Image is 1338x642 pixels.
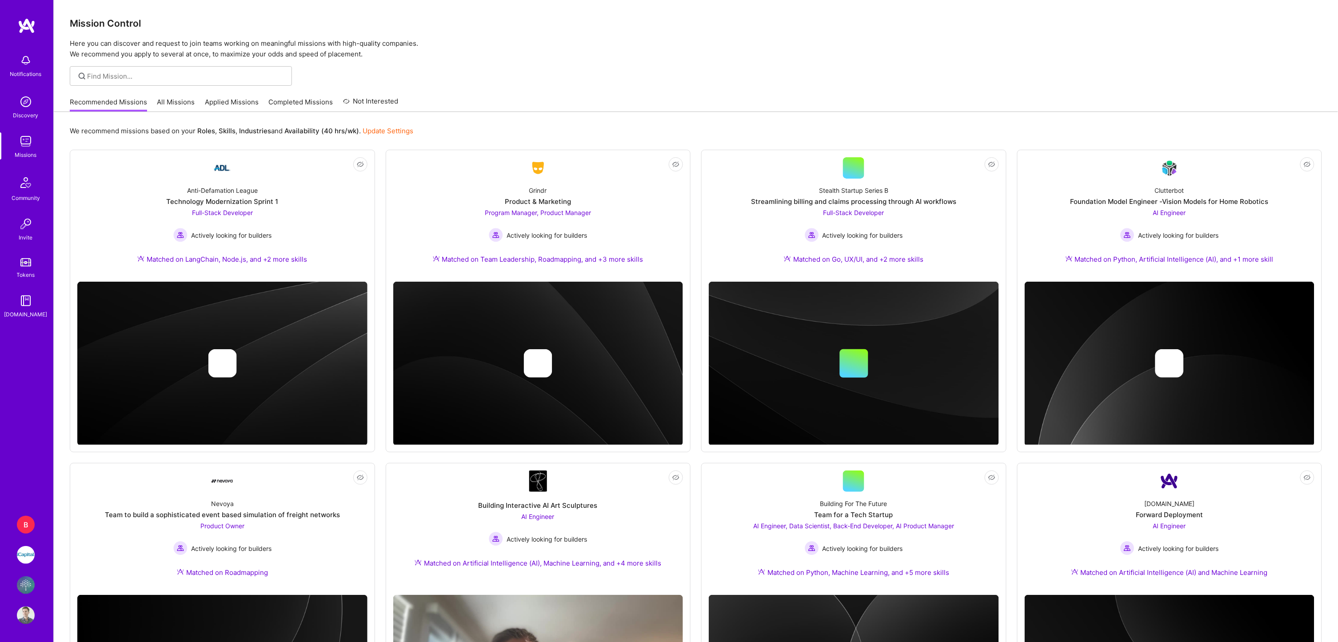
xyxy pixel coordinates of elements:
[19,233,33,242] div: Invite
[1304,474,1311,481] i: icon EyeClosed
[489,228,503,242] img: Actively looking for builders
[1159,158,1180,179] img: Company Logo
[88,72,285,81] input: Find Mission...
[1138,544,1218,553] span: Actively looking for builders
[137,255,144,262] img: Ateam Purple Icon
[77,71,87,81] i: icon SearchGrey
[192,209,253,216] span: Full-Stack Developer
[753,522,954,530] span: AI Engineer, Data Scientist, Back-End Developer, AI Product Manager
[758,568,765,575] img: Ateam Purple Icon
[1120,541,1134,555] img: Actively looking for builders
[4,310,48,319] div: [DOMAIN_NAME]
[524,349,552,378] img: Company logo
[1070,197,1269,206] div: Foundation Model Engineer -Vision Models for Home Robotics
[15,606,37,624] a: User Avatar
[672,161,679,168] i: icon EyeClosed
[393,282,683,446] img: cover
[197,127,215,135] b: Roles
[505,197,571,206] div: Product & Marketing
[1025,471,1315,588] a: Company Logo[DOMAIN_NAME]Forward DeploymentAI Engineer Actively looking for buildersActively look...
[205,97,259,112] a: Applied Missions
[70,18,1322,29] h3: Mission Control
[1144,499,1194,508] div: [DOMAIN_NAME]
[77,282,367,446] img: cover
[433,255,440,262] img: Ateam Purple Icon
[672,474,679,481] i: icon EyeClosed
[507,231,587,240] span: Actively looking for builders
[77,157,367,275] a: Company LogoAnti-Defamation LeagueTechnology Modernization Sprint 1Full-Stack Developer Actively ...
[1025,157,1315,275] a: Company LogoClutterbotFoundation Model Engineer -Vision Models for Home RoboticsAI Engineer Activ...
[17,215,35,233] img: Invite
[15,516,37,534] a: B
[709,471,999,588] a: Building For The FutureTeam for a Tech StartupAI Engineer, Data Scientist, Back-End Developer, AI...
[77,471,367,588] a: Company LogoNevoyaTeam to build a sophisticated event based simulation of freight networksProduct...
[1153,209,1186,216] span: AI Engineer
[70,38,1322,60] p: Here you can discover and request to join teams working on meaningful missions with high-quality ...
[357,474,364,481] i: icon EyeClosed
[815,510,893,519] div: Team for a Tech Startup
[187,186,258,195] div: Anti-Defamation League
[1071,568,1078,575] img: Ateam Purple Icon
[507,534,587,544] span: Actively looking for builders
[137,255,307,264] div: Matched on LangChain, Node.js, and +2 more skills
[357,161,364,168] i: icon EyeClosed
[805,541,819,555] img: Actively looking for builders
[239,127,271,135] b: Industries
[166,197,278,206] div: Technology Modernization Sprint 1
[173,228,188,242] img: Actively looking for builders
[751,197,956,206] div: Streamlining billing and claims processing through AI workflows
[10,69,42,79] div: Notifications
[1136,510,1203,519] div: Forward Deployment
[200,522,244,530] span: Product Owner
[823,544,903,553] span: Actively looking for builders
[15,546,37,564] a: iCapital: Build and maintain RESTful API
[70,126,413,136] p: We recommend missions based on your , , and .
[191,544,272,553] span: Actively looking for builders
[17,292,35,310] img: guide book
[1153,522,1186,530] span: AI Engineer
[988,474,995,481] i: icon EyeClosed
[211,499,234,508] div: Nevoya
[18,18,36,34] img: logo
[415,559,422,566] img: Ateam Purple Icon
[17,516,35,534] div: B
[343,96,399,112] a: Not Interested
[393,471,683,588] a: Company LogoBuilding Interactive AI Art SculpturesAI Engineer Actively looking for buildersActive...
[415,558,661,568] div: Matched on Artificial Intelligence (AI), Machine Learning, and +4 more skills
[105,510,340,519] div: Team to build a sophisticated event based simulation of freight networks
[527,160,549,176] img: Company Logo
[393,157,683,275] a: Company LogoGrindrProduct & MarketingProgram Manager, Product Manager Actively looking for builde...
[17,270,35,279] div: Tokens
[823,209,884,216] span: Full-Stack Developer
[17,93,35,111] img: discovery
[988,161,995,168] i: icon EyeClosed
[363,127,413,135] a: Update Settings
[219,127,236,135] b: Skills
[17,132,35,150] img: teamwork
[1159,471,1180,492] img: Company Logo
[709,157,999,275] a: Stealth Startup Series BStreamlining billing and claims processing through AI workflowsFull-Stack...
[17,576,35,594] img: Flowcarbon: AI Memory Company
[177,568,268,577] div: Matched on Roadmapping
[1155,186,1184,195] div: Clutterbot
[191,231,272,240] span: Actively looking for builders
[819,186,888,195] div: Stealth Startup Series B
[12,193,40,203] div: Community
[529,471,547,492] img: Company Logo
[1138,231,1218,240] span: Actively looking for builders
[1071,568,1268,577] div: Matched on Artificial Intelligence (AI) and Machine Learning
[805,228,819,242] img: Actively looking for builders
[823,231,903,240] span: Actively looking for builders
[17,606,35,624] img: User Avatar
[212,479,233,483] img: Company Logo
[269,97,333,112] a: Completed Missions
[784,255,923,264] div: Matched on Go, UX/UI, and +2 more skills
[17,52,35,69] img: bell
[433,255,643,264] div: Matched on Team Leadership, Roadmapping, and +3 more skills
[1066,255,1274,264] div: Matched on Python, Artificial Intelligence (AI), and +1 more skill
[529,186,547,195] div: Grindr
[489,532,503,546] img: Actively looking for builders
[784,255,791,262] img: Ateam Purple Icon
[15,150,37,160] div: Missions
[284,127,359,135] b: Availability (40 hrs/wk)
